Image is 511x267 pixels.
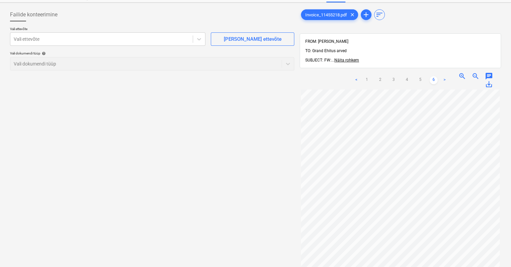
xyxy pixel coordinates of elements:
[376,76,384,84] a: Page 2
[305,48,347,53] span: TO: Grand Ehitus arved
[403,76,411,84] a: Page 4
[348,11,356,19] span: clear
[334,58,359,62] span: Näita rohkem
[485,72,493,80] span: chat
[40,51,46,55] span: help
[223,35,281,43] div: [PERSON_NAME] ettevõte
[10,51,294,55] div: Vali dokumendi tüüp
[458,72,466,80] span: zoom_in
[10,27,205,32] p: Vali ettevõte
[472,72,480,80] span: zoom_out
[301,9,358,20] div: Invoice_11455218.pdf
[375,11,383,19] span: sort
[485,80,493,88] span: save_alt
[211,32,294,46] button: [PERSON_NAME] ettevõte
[352,76,360,84] a: Previous page
[440,76,448,84] a: Next page
[416,76,424,84] a: Page 5
[301,12,351,17] span: Invoice_11455218.pdf
[478,235,511,267] iframe: Chat Widget
[10,11,57,19] span: Failide konteerimine
[305,58,331,62] span: SUBJECT: FW:
[389,76,397,84] a: Page 3
[331,58,359,62] span: ...
[430,76,438,84] a: Page 6 is your current page
[363,76,371,84] a: Page 1
[362,11,370,19] span: add
[305,39,348,44] span: FROM: [PERSON_NAME]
